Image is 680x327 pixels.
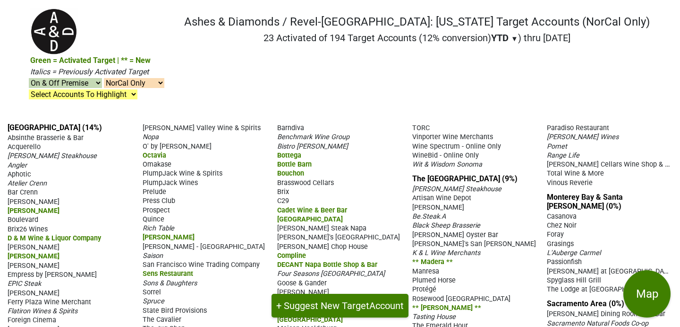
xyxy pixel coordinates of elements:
[143,279,197,287] span: Sons & Daughters
[277,188,289,196] span: Brix
[143,197,175,205] span: Press Club
[143,270,193,278] span: Sens Restaurant
[143,215,164,223] span: Quince
[143,206,170,214] span: Prospect
[143,233,195,241] span: [PERSON_NAME]
[8,252,59,260] span: [PERSON_NAME]
[8,271,97,279] span: Empress by [PERSON_NAME]
[8,262,59,270] span: [PERSON_NAME]
[277,169,304,177] span: Bouchon
[547,124,609,132] span: Paradiso Restaurant
[8,143,41,151] span: Acquerello
[8,123,102,132] a: [GEOGRAPHIC_DATA] (14%)
[547,230,564,239] span: Foray
[30,67,149,76] span: Italics = Previously Activated Target
[412,267,439,275] span: Manresa
[272,294,408,318] button: + Suggest New TargetAccount
[8,316,56,324] span: Foreign Cinema
[143,142,212,150] span: O' by [PERSON_NAME]
[412,185,501,193] span: [PERSON_NAME] Steakhouse
[184,32,650,44] h2: 23 Activated of 194 Target Accounts (12% conversion) ) thru [DATE]
[412,240,536,248] span: [PERSON_NAME]'s San [PERSON_NAME]
[8,134,84,142] span: Absinthe Brasserie & Bar
[412,203,464,212] span: [PERSON_NAME]
[412,313,456,321] span: Tasting House
[547,266,673,275] span: [PERSON_NAME] at [GEOGRAPHIC_DATA]
[277,316,343,324] span: [GEOGRAPHIC_DATA]
[30,8,78,55] img: Ashes & Diamonds
[277,133,349,141] span: Benchmark Wine Group
[547,133,619,141] span: [PERSON_NAME] Wines
[143,252,163,260] span: Saison
[8,289,59,297] span: [PERSON_NAME]
[277,279,327,287] span: Goose & Gander
[8,207,59,215] span: [PERSON_NAME]
[277,252,306,260] span: Compline
[8,298,91,306] span: Ferry Plaza Wine Merchant
[143,151,166,159] span: Octavia
[8,280,41,288] span: EPIC Steak
[143,188,166,196] span: Prelude
[277,233,400,241] span: [PERSON_NAME]'s [GEOGRAPHIC_DATA]
[547,276,601,284] span: Spyglass Hill Grill
[547,169,604,177] span: Total Wine & More
[143,243,265,251] span: [PERSON_NAME] - [GEOGRAPHIC_DATA]
[547,221,577,230] span: Chez Noir
[8,179,47,187] span: Atelier Crenn
[8,198,59,206] span: [PERSON_NAME]
[8,170,31,178] span: Aphotic
[277,224,366,232] span: [PERSON_NAME] Steak Napa
[143,261,260,269] span: San Francisco Wine Trading Company
[511,35,518,43] span: ▼
[277,197,289,205] span: C29
[143,160,171,168] span: Omakase
[277,206,347,214] span: Cadet Wine & Beer Bar
[8,152,97,160] span: [PERSON_NAME] Steakhouse
[412,151,479,159] span: WineBid - Online Only
[143,169,222,177] span: PlumpJack Wine & Spirits
[369,300,404,311] span: Account
[184,15,650,29] h1: Ashes & Diamonds / Revel-[GEOGRAPHIC_DATA]: [US_STATE] Target Accounts (NorCal Only)
[277,179,334,187] span: Brasswood Cellars
[412,124,430,132] span: TORC
[8,188,38,196] span: Bar Crenn
[277,142,348,150] span: Bistro [PERSON_NAME]
[547,212,577,221] span: Casanova
[547,310,665,318] span: [PERSON_NAME] Dining Room and Bar
[143,297,164,305] span: Spruce
[143,224,174,232] span: Rich Table
[547,240,574,248] span: Grasings
[8,234,101,242] span: D & M Wine & Liquor Company
[412,221,480,230] span: Black Sheep Brasserie
[143,288,161,296] span: Sorrel
[412,276,456,284] span: Plumed Horse
[491,32,509,44] span: YTD
[412,249,480,257] span: K & L Wine Merchants
[412,160,482,168] span: Wit & Wisdom Sonoma
[8,161,27,169] span: Angler
[143,124,261,132] span: [PERSON_NAME] Valley Wine & Spirits
[277,160,312,168] span: Bottle Barn
[277,243,368,251] span: [PERSON_NAME] Chop House
[412,295,510,303] span: Rosewood [GEOGRAPHIC_DATA]
[547,285,654,293] span: The Lodge at [GEOGRAPHIC_DATA]
[547,142,567,150] span: Pomet
[547,299,624,308] a: Sacramento Area (0%)
[623,270,671,318] button: Map
[143,179,198,187] span: PlumpJack Wines
[8,307,77,315] span: Flatiron Wines & Spirits
[8,216,38,224] span: Boulevard
[277,270,385,278] span: Four Seasons [GEOGRAPHIC_DATA]
[412,142,501,150] span: Wine Spectrum - Online Only
[547,151,579,159] span: Range Life
[277,288,329,296] span: [PERSON_NAME]
[30,56,151,65] span: Green = Activated Target | ** = New
[277,124,304,132] span: Barndiva
[547,258,582,266] span: Passionfish
[547,249,601,257] span: L'Auberge Carmel
[412,231,498,239] span: [PERSON_NAME] Oyster Bar
[412,174,518,183] a: The [GEOGRAPHIC_DATA] (9%)
[143,316,181,324] span: The Cavalier
[547,193,623,211] a: Monterey Bay & Santa [PERSON_NAME] (0%)
[277,151,301,159] span: Bottega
